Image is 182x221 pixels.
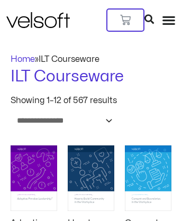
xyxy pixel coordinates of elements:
[11,145,57,211] img: Adaptive Paradox Leadership™
[39,55,99,63] span: ILT Courseware
[125,145,171,211] img: Consent and Boundaries in the Workplace
[11,113,114,128] select: Shop order
[11,66,171,88] h1: ILT Courseware
[6,12,70,28] img: Velsoft Training Materials
[11,96,117,105] p: Showing 1–12 of 567 results
[11,55,99,63] span: »
[11,55,35,63] a: Home
[162,13,176,27] div: Menu Toggle
[68,145,114,211] img: How to Build Community in the Workplace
